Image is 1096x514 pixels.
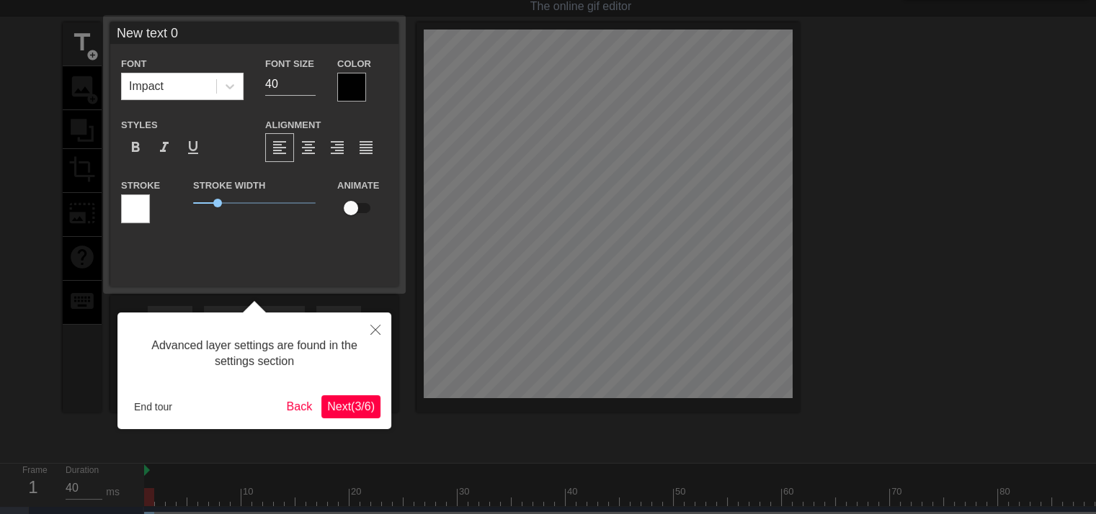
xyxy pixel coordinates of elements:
div: Advanced layer settings are found in the settings section [128,323,380,384]
button: Back [281,395,318,418]
span: Next ( 3 / 6 ) [327,400,375,412]
button: Next [321,395,380,418]
button: Close [360,312,391,346]
button: End tour [128,396,178,418]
